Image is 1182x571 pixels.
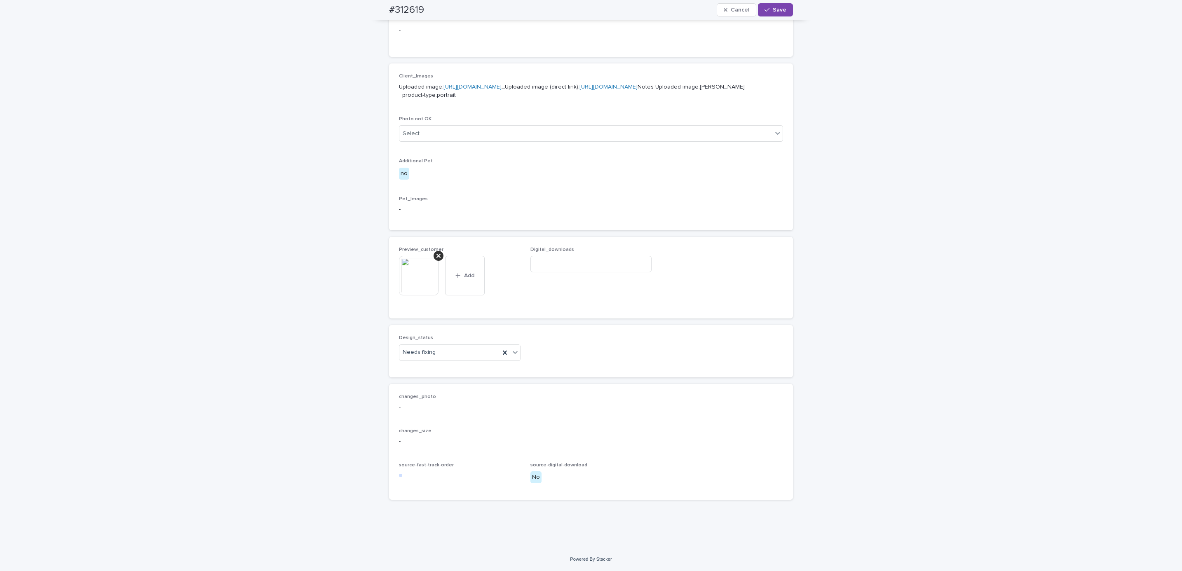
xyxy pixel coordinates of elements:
div: No [530,471,542,483]
button: Cancel [717,3,756,16]
a: [URL][DOMAIN_NAME] [579,84,638,90]
span: source-digital-download [530,463,587,468]
span: Client_Images [399,74,433,79]
p: - [399,26,783,35]
a: [URL][DOMAIN_NAME] [443,84,502,90]
button: Save [758,3,793,16]
p: - [399,437,783,446]
h2: #312619 [389,4,424,16]
span: source-fast-track-order [399,463,454,468]
p: - [399,205,783,214]
div: no [399,168,409,180]
span: Cancel [731,7,749,13]
span: Photo not OK [399,117,432,122]
span: Design_status [399,335,433,340]
p: Uploaded image: _Uploaded image (direct link): Notes Uploaded image:[PERSON_NAME] _product-type:p... [399,83,783,100]
span: Additional Pet [399,159,433,164]
span: Preview_customer [399,247,443,252]
span: changes_photo [399,394,436,399]
button: Add [445,256,485,295]
span: Pet_Images [399,197,428,201]
div: Select... [403,129,423,138]
span: Needs fixing [403,348,436,357]
span: Save [773,7,786,13]
span: changes_size [399,428,432,433]
a: Powered By Stacker [570,557,612,562]
span: Digital_downloads [530,247,574,252]
span: Add [464,273,474,278]
p: - [399,403,783,412]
